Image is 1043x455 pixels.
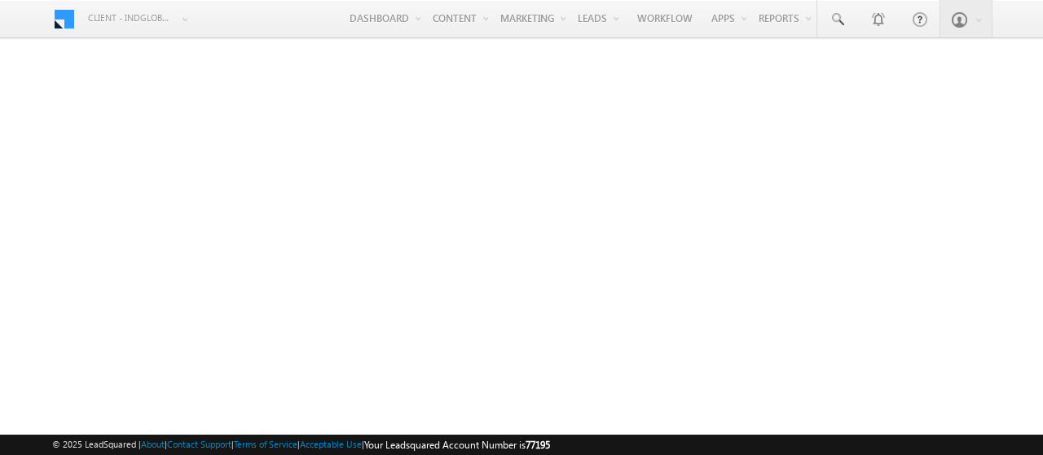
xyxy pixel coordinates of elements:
span: 77195 [526,439,550,451]
span: Client - indglobal2 (77195) [88,10,174,26]
a: Acceptable Use [300,439,362,449]
a: About [141,439,165,449]
a: Contact Support [167,439,231,449]
span: Your Leadsquared Account Number is [364,439,550,451]
a: Terms of Service [234,439,297,449]
span: © 2025 LeadSquared | | | | | [52,437,550,453]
